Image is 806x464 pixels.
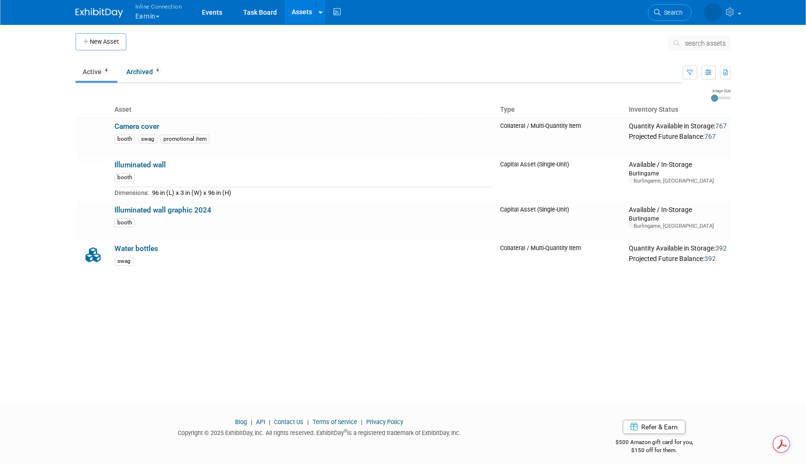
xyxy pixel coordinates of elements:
a: Search [648,4,692,21]
div: booth [114,135,135,144]
div: Copyright © 2025 ExhibitDay, Inc. All rights reserved. ExhibitDay is a registered trademark of Ex... [76,426,564,437]
span: 767 [715,122,727,130]
div: $150 off for them. [578,446,731,454]
a: Contact Us [274,418,303,425]
div: Projected Future Balance: [629,131,727,141]
div: promotional item [161,135,209,144]
a: Active4 [76,63,117,81]
div: swag [138,135,157,144]
span: 4 [153,67,161,74]
td: Collateral / Multi-Quantity Item [496,118,626,157]
div: swag [114,257,133,266]
div: Available / In-Storage [629,161,727,169]
a: Water bottles [114,244,158,253]
td: Collateral / Multi-Quantity Item [496,241,626,275]
a: Refer & Earn [623,420,685,434]
span: | [305,418,311,425]
span: 392 [704,255,716,262]
a: Archived4 [119,63,169,81]
div: booth [114,218,135,227]
div: $500 Amazon gift card for you, [578,432,731,454]
a: API [256,418,265,425]
span: search assets [685,39,726,47]
div: Quantity Available in Storage: [629,122,727,131]
a: Illuminated wall [114,161,166,169]
div: Burlingame [629,214,727,222]
sup: ® [344,428,347,434]
span: Search [661,9,683,16]
div: Projected Future Balance: [629,253,727,263]
span: Inline Connection [135,1,182,11]
span: | [359,418,365,425]
img: Brian Lew [704,3,722,21]
div: Quantity Available in Storage: [629,244,727,253]
a: Terms of Service [313,418,357,425]
div: Available / In-Storage [629,206,727,214]
span: 767 [704,133,716,140]
div: Burlingame, [GEOGRAPHIC_DATA] [629,177,727,184]
td: Capital Asset (Single-Unit) [496,157,626,202]
div: booth [114,173,135,182]
span: | [248,418,255,425]
a: Privacy Policy [366,418,403,425]
img: Collateral-Icon-2.png [79,244,107,265]
span: | [266,418,273,425]
th: Asset [111,102,496,118]
span: 4 [102,67,110,74]
span: 392 [715,244,727,252]
div: Burlingame [629,169,727,177]
button: New Asset [76,33,126,50]
img: ExhibitDay [76,8,123,18]
td: Capital Asset (Single-Unit) [496,202,626,241]
span: 96 in (L) x 3 in (W) x 96 in (H) [152,189,231,196]
button: search assets [668,36,731,51]
a: Illuminated wall graphic 2024 [114,206,211,214]
td: Dimensions: [114,187,149,198]
a: Blog [235,418,247,425]
th: Type [496,102,626,118]
a: Camera cover [114,122,159,131]
div: Image Size [711,88,731,94]
div: Burlingame, [GEOGRAPHIC_DATA] [629,222,727,230]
